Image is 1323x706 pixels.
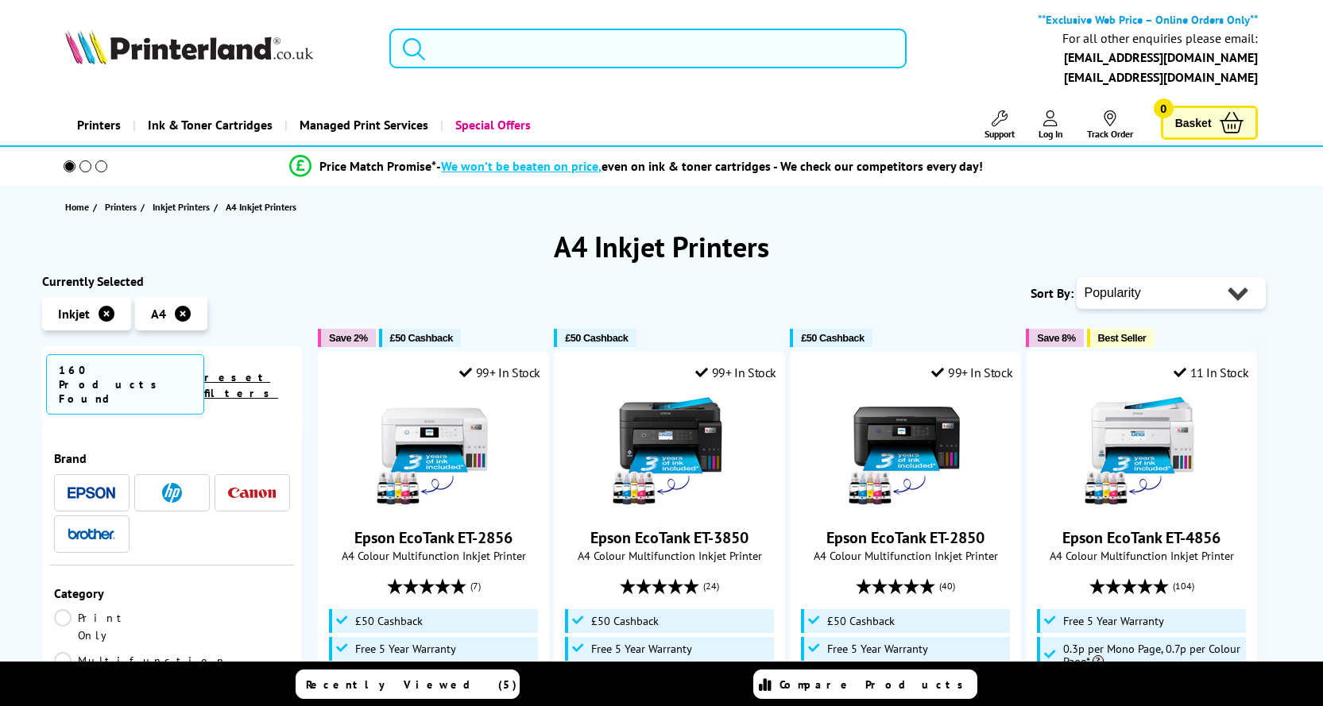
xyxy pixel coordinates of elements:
[68,487,115,499] img: Epson
[1031,285,1073,301] span: Sort By:
[985,110,1015,140] a: Support
[327,548,540,563] span: A4 Colour Multifunction Inkjet Printer
[826,527,985,548] a: Epson EcoTank ET-2850
[827,615,895,627] span: £50 Cashback
[46,354,205,415] span: 160 Products Found
[354,527,513,548] a: Epson EcoTank ET-2856
[329,332,367,344] span: Save 2%
[931,365,1012,380] div: 99+ In Stock
[1087,329,1155,347] button: Best Seller
[379,329,461,347] button: £50 Cashback
[42,228,1282,265] h1: A4 Inkjet Printers
[1175,112,1212,133] span: Basket
[846,499,965,515] a: Epson EcoTank ET-2850
[162,483,182,503] img: HP
[1039,128,1063,140] span: Log In
[1062,31,1258,46] div: For all other enquiries please email:
[436,158,983,174] div: - even on ink & toner cartridges - We check our competitors every day!
[54,450,291,466] div: Brand
[319,158,436,174] span: Price Match Promise*
[228,488,276,498] img: Canon
[105,199,137,215] span: Printers
[318,329,375,347] button: Save 2%
[68,524,115,544] a: Brother
[390,332,453,344] span: £50 Cashback
[459,365,540,380] div: 99+ In Stock
[440,105,543,145] a: Special Offers
[306,677,517,692] span: Recently Viewed (5)
[54,652,227,669] a: Multifunction
[563,548,776,563] span: A4 Colour Multifunction Inkjet Printer
[1098,332,1147,344] span: Best Seller
[565,332,628,344] span: £50 Cashback
[1082,499,1201,515] a: Epson EcoTank ET-4856
[1161,106,1258,140] a: Basket 0
[68,483,115,503] a: Epson
[1064,69,1258,85] a: [EMAIL_ADDRESS][DOMAIN_NAME]
[590,527,749,548] a: Epson EcoTank ET-3850
[1064,49,1258,65] a: [EMAIL_ADDRESS][DOMAIN_NAME]
[846,392,965,511] img: Epson EcoTank ET-2850
[753,669,977,699] a: Compare Products
[591,642,692,655] span: Free 5 Year Warranty
[1173,571,1194,601] span: (104)
[148,483,195,503] a: HP
[1039,110,1063,140] a: Log In
[695,365,776,380] div: 99+ In Stock
[151,306,166,322] span: A4
[65,29,313,64] img: Printerland Logo
[204,370,278,400] a: reset filters
[284,105,440,145] a: Managed Print Services
[470,571,481,601] span: (7)
[1063,642,1243,668] span: 0.3p per Mono Page, 0.7p per Colour Page*
[779,677,972,692] span: Compare Products
[68,528,115,539] img: Brother
[1063,615,1164,627] span: Free 5 Year Warranty
[1026,329,1083,347] button: Save 8%
[1082,392,1201,511] img: Epson EcoTank ET-4856
[1037,332,1075,344] span: Save 8%
[65,199,93,215] a: Home
[148,105,273,145] span: Ink & Toner Cartridges
[65,29,369,68] a: Printerland Logo
[58,306,90,322] span: Inkjet
[703,571,719,601] span: (24)
[355,615,423,627] span: £50 Cashback
[355,642,456,655] span: Free 5 Year Warranty
[1087,110,1133,140] a: Track Order
[133,105,284,145] a: Ink & Toner Cartridges
[554,329,636,347] button: £50 Cashback
[226,201,296,213] span: A4 Inkjet Printers
[105,199,141,215] a: Printers
[54,585,291,601] div: Category
[441,158,602,174] span: We won’t be beaten on price,
[591,615,659,627] span: £50 Cashback
[610,499,729,515] a: Epson EcoTank ET-3850
[1035,548,1248,563] span: A4 Colour Multifunction Inkjet Printer
[799,548,1012,563] span: A4 Colour Multifunction Inkjet Printer
[54,609,172,644] a: Print Only
[42,273,303,289] div: Currently Selected
[610,392,729,511] img: Epson EcoTank ET-3850
[939,571,955,601] span: (40)
[1062,527,1220,548] a: Epson EcoTank ET-4856
[1038,12,1258,27] b: **Exclusive Web Price – Online Orders Only**
[65,105,133,145] a: Printers
[827,642,928,655] span: Free 5 Year Warranty
[1174,365,1248,380] div: 11 In Stock
[296,669,520,699] a: Recently Viewed (5)
[153,199,210,215] span: Inkjet Printers
[34,152,1240,180] li: modal_Promise
[228,483,276,503] a: Canon
[1154,98,1174,118] span: 0
[374,392,493,511] img: Epson EcoTank ET-2856
[985,128,1015,140] span: Support
[790,329,872,347] button: £50 Cashback
[374,499,493,515] a: Epson EcoTank ET-2856
[153,199,214,215] a: Inkjet Printers
[801,332,864,344] span: £50 Cashback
